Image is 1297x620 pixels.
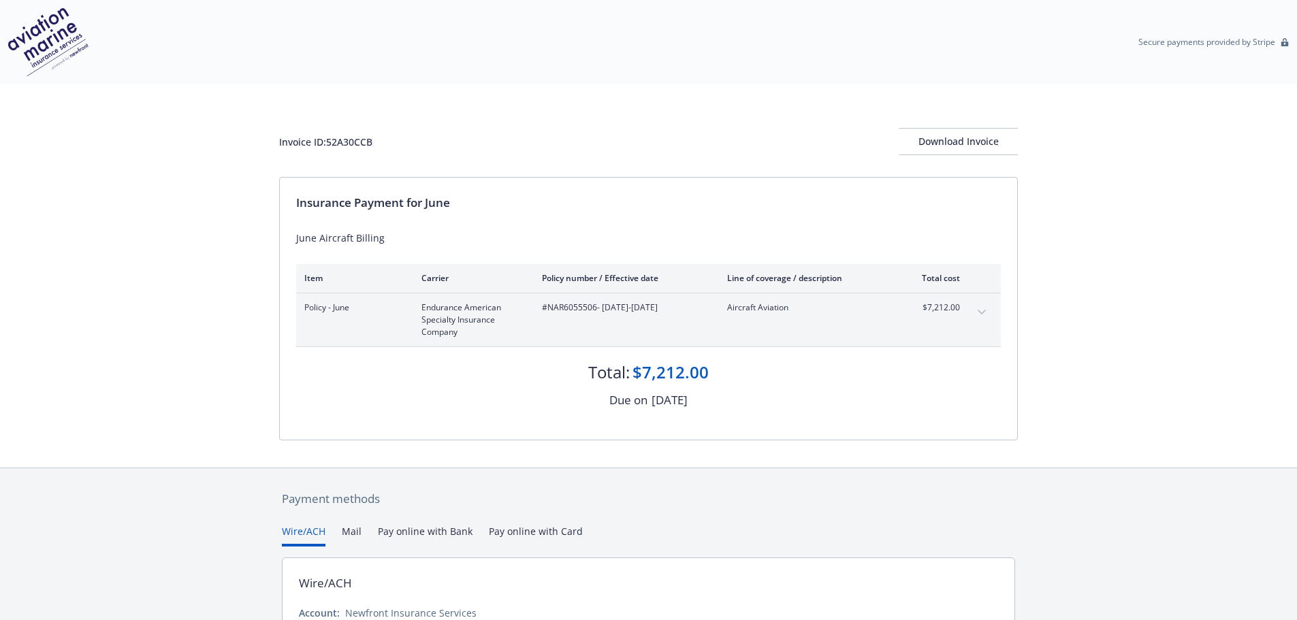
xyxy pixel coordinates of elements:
div: [DATE] [652,391,688,409]
div: Carrier [421,272,520,284]
button: Mail [342,524,362,546]
div: Account: [299,606,340,620]
div: $7,212.00 [633,361,709,384]
div: June Aircraft Billing [296,231,1001,245]
button: Wire/ACH [282,524,325,546]
button: expand content [971,301,993,323]
div: Wire/ACH [299,574,352,592]
span: $7,212.00 [909,301,960,314]
div: Policy number / Effective date [542,272,705,284]
span: #NAR6055506 - [DATE]-[DATE] [542,301,705,314]
div: Insurance Payment for June [296,194,1001,212]
button: Pay online with Bank [378,524,473,546]
div: Total: [588,361,630,384]
div: Item [304,272,400,284]
span: Policy - June [304,301,400,314]
div: Line of coverage / description [727,272,887,284]
div: Due on [609,391,647,409]
div: Newfront Insurance Services [345,606,477,620]
div: Download Invoice [899,129,1018,154]
button: Pay online with Card [489,524,583,546]
div: Total cost [909,272,960,284]
span: Aircraft Aviation [727,301,887,314]
div: Policy - JuneEndurance American Specialty Insurance Company#NAR6055506- [DATE]-[DATE]Aircraft Avi... [296,293,1001,346]
button: Download Invoice [899,128,1018,155]
span: Endurance American Specialty Insurance Company [421,301,520,338]
div: Invoice ID: 52A30CCB [279,135,372,149]
p: Secure payments provided by Stripe [1138,36,1275,48]
div: Payment methods [282,490,1015,508]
